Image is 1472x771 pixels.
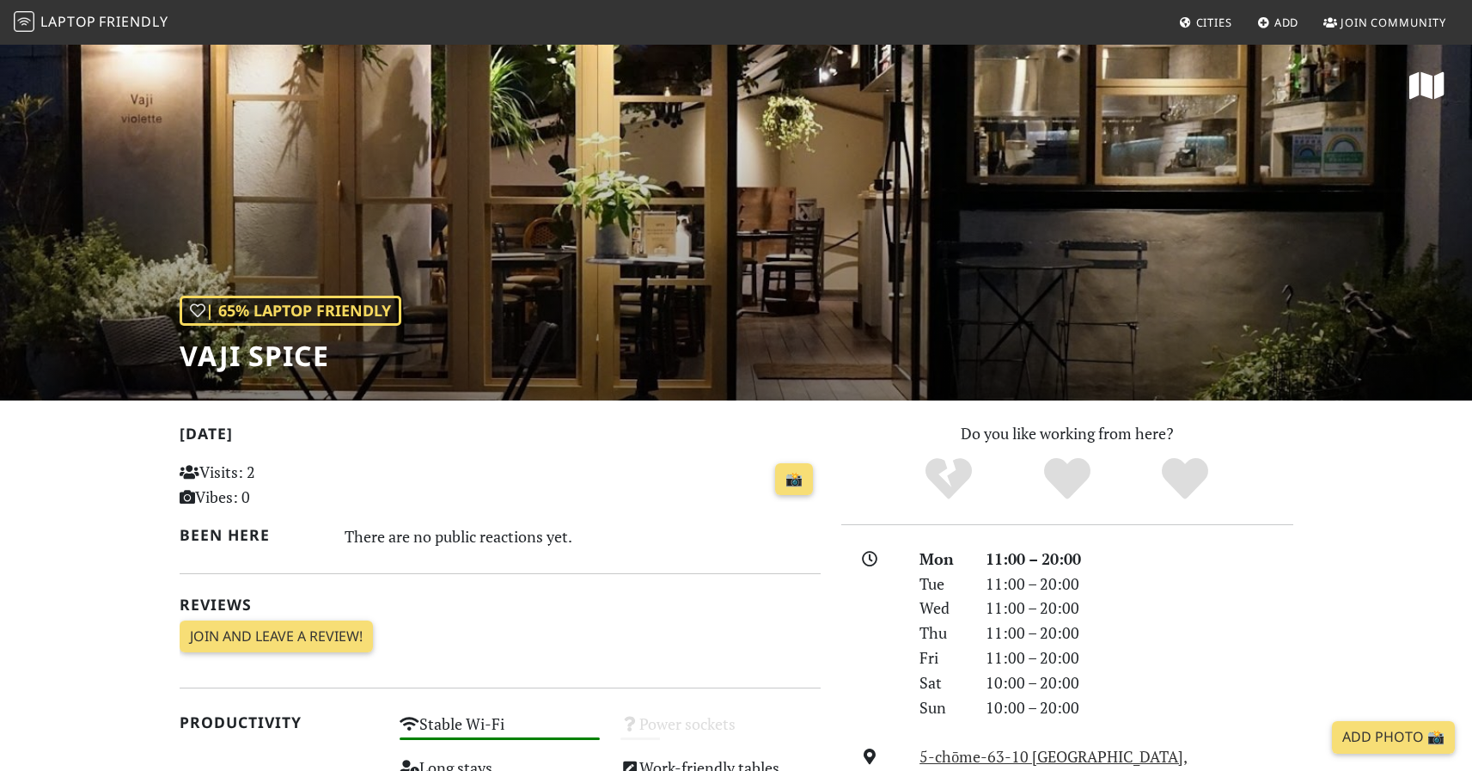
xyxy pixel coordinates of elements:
div: Sun [909,695,974,720]
div: 11:00 – 20:00 [975,621,1304,646]
h2: [DATE] [180,425,821,450]
h2: Been here [180,526,325,544]
span: Cities [1196,15,1232,30]
div: No [889,456,1008,503]
div: 11:00 – 20:00 [975,646,1304,670]
a: Add Photo 📸 [1332,721,1455,754]
a: Add [1250,7,1306,38]
div: Mon [909,547,974,572]
div: Stable Wi-Fi [389,710,610,754]
div: Power sockets [610,710,831,754]
div: Wed [909,596,974,621]
span: Friendly [99,12,168,31]
a: LaptopFriendly LaptopFriendly [14,8,168,38]
span: Join Community [1341,15,1446,30]
div: Fri [909,646,974,670]
h2: Reviews [180,596,821,614]
div: 11:00 – 20:00 [975,547,1304,572]
div: There are no public reactions yet. [345,523,821,550]
h2: Productivity [180,713,380,731]
div: Thu [909,621,974,646]
div: Tue [909,572,974,597]
span: Laptop [40,12,96,31]
p: Do you like working from here? [841,421,1293,446]
p: Visits: 2 Vibes: 0 [180,460,380,510]
span: Add [1274,15,1299,30]
div: | 65% Laptop Friendly [180,296,401,326]
div: Sat [909,670,974,695]
div: Definitely! [1126,456,1244,503]
a: Join and leave a review! [180,621,373,653]
div: Yes [1008,456,1127,503]
div: 10:00 – 20:00 [975,695,1304,720]
h1: Vaji spice [180,340,401,372]
div: 11:00 – 20:00 [975,596,1304,621]
div: 11:00 – 20:00 [975,572,1304,597]
div: 10:00 – 20:00 [975,670,1304,695]
a: Cities [1172,7,1239,38]
a: Join Community [1316,7,1453,38]
a: 📸 [775,463,813,496]
img: LaptopFriendly [14,11,34,32]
